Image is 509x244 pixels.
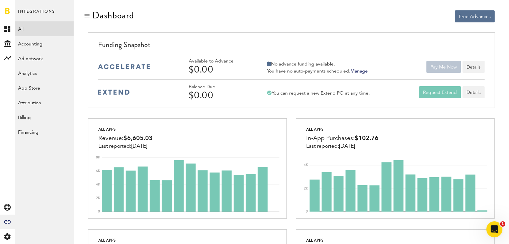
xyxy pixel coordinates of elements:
[98,143,153,149] div: Last reported:
[15,95,74,110] a: Attribution
[306,133,378,143] div: In-App Purchases:
[15,124,74,139] a: Financing
[131,144,147,149] span: [DATE]
[15,110,74,124] a: Billing
[339,144,355,149] span: [DATE]
[98,133,153,143] div: Revenue:
[123,135,153,141] span: $6,605.03
[96,183,100,186] text: 4K
[15,80,74,95] a: App Store
[18,7,55,21] span: Integrations
[486,221,502,237] iframe: Intercom live chat
[455,10,495,22] button: Free Advances
[98,64,150,69] img: accelerate-medium-blue-logo.svg
[96,156,100,159] text: 8K
[15,36,74,51] a: Accounting
[98,125,153,133] div: All apps
[49,5,73,11] span: Support
[500,221,505,227] span: 1
[306,210,308,213] text: 0
[462,61,485,73] button: Details
[98,210,100,213] text: 0
[98,39,484,54] div: Funding Snapshot
[92,10,134,21] div: Dashboard
[304,187,308,190] text: 2K
[462,86,485,98] a: Details
[267,68,368,74] div: You have no auto-payments scheduled.
[96,197,100,200] text: 2K
[15,66,74,80] a: Analytics
[306,125,378,133] div: All apps
[267,61,368,67] div: No advance funding available.
[98,90,130,95] img: extend-medium-blue-logo.svg
[96,169,100,173] text: 6K
[189,58,252,64] div: Available to Advance
[350,69,368,74] a: Manage
[189,84,252,90] div: Balance Due
[355,135,378,141] span: $102.76
[189,64,252,75] div: $0.00
[15,51,74,66] a: Ad network
[267,90,370,96] div: You can request a new Extend PO at any time.
[304,163,308,167] text: 4K
[306,143,378,149] div: Last reported:
[426,61,461,73] button: Pay Me Now
[15,21,74,36] a: All
[189,90,252,101] div: $0.00
[419,86,461,98] button: Request Extend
